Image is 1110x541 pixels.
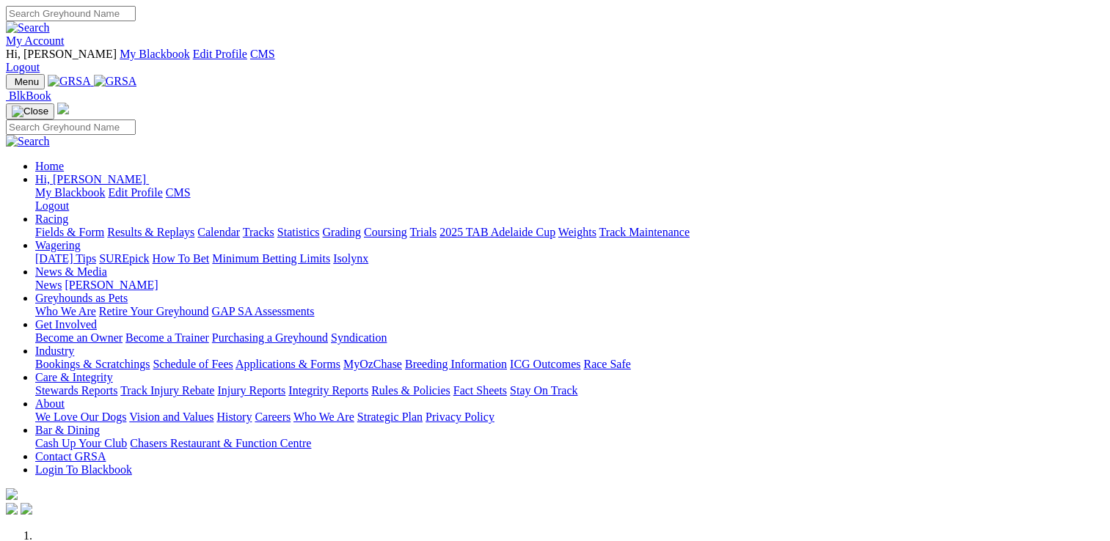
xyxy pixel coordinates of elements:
[166,186,191,199] a: CMS
[35,252,96,265] a: [DATE] Tips
[217,384,285,397] a: Injury Reports
[357,411,423,423] a: Strategic Plan
[35,252,1104,265] div: Wagering
[439,226,555,238] a: 2025 TAB Adelaide Cup
[288,384,368,397] a: Integrity Reports
[6,34,65,47] a: My Account
[9,89,51,102] span: BlkBook
[48,75,91,88] img: GRSA
[558,226,596,238] a: Weights
[35,305,96,317] a: Who We Are
[371,384,450,397] a: Rules & Policies
[99,305,209,317] a: Retire Your Greyhound
[65,279,158,291] a: [PERSON_NAME]
[6,6,136,21] input: Search
[331,331,387,344] a: Syndication
[35,397,65,410] a: About
[35,411,1104,424] div: About
[35,384,1104,397] div: Care & Integrity
[107,226,194,238] a: Results & Replays
[364,226,407,238] a: Coursing
[35,173,146,185] span: Hi, [PERSON_NAME]
[35,345,74,357] a: Industry
[6,48,1104,74] div: My Account
[255,411,291,423] a: Careers
[6,135,50,148] img: Search
[125,331,209,344] a: Become a Trainer
[35,305,1104,318] div: Greyhounds as Pets
[35,463,132,476] a: Login To Blackbook
[99,252,149,265] a: SUREpick
[510,358,580,370] a: ICG Outcomes
[120,384,214,397] a: Track Injury Rebate
[343,358,402,370] a: MyOzChase
[35,292,128,304] a: Greyhounds as Pets
[250,48,275,60] a: CMS
[35,331,123,344] a: Become an Owner
[35,186,1104,213] div: Hi, [PERSON_NAME]
[35,279,1104,292] div: News & Media
[35,358,150,370] a: Bookings & Scratchings
[35,331,1104,345] div: Get Involved
[197,226,240,238] a: Calendar
[35,186,106,199] a: My Blackbook
[35,437,127,449] a: Cash Up Your Club
[130,437,311,449] a: Chasers Restaurant & Function Centre
[35,160,64,172] a: Home
[35,450,106,463] a: Contact GRSA
[35,265,107,278] a: News & Media
[109,186,163,199] a: Edit Profile
[35,226,104,238] a: Fields & Form
[212,305,315,317] a: GAP SA Assessments
[153,358,233,370] a: Schedule of Fees
[6,103,54,119] button: Toggle navigation
[510,384,577,397] a: Stay On Track
[35,371,113,383] a: Care & Integrity
[35,437,1104,450] div: Bar & Dining
[6,119,136,135] input: Search
[6,74,45,89] button: Toggle navigation
[35,213,68,225] a: Racing
[15,76,39,87] span: Menu
[6,488,18,500] img: logo-grsa-white.png
[94,75,137,88] img: GRSA
[426,411,494,423] a: Privacy Policy
[120,48,190,60] a: My Blackbook
[599,226,690,238] a: Track Maintenance
[243,226,274,238] a: Tracks
[12,106,48,117] img: Close
[35,384,117,397] a: Stewards Reports
[35,199,69,212] a: Logout
[212,252,330,265] a: Minimum Betting Limits
[6,48,117,60] span: Hi, [PERSON_NAME]
[453,384,507,397] a: Fact Sheets
[35,358,1104,371] div: Industry
[193,48,247,60] a: Edit Profile
[21,503,32,515] img: twitter.svg
[323,226,361,238] a: Grading
[277,226,320,238] a: Statistics
[35,279,62,291] a: News
[35,239,81,251] a: Wagering
[35,424,100,436] a: Bar & Dining
[129,411,213,423] a: Vision and Values
[333,252,368,265] a: Isolynx
[405,358,507,370] a: Breeding Information
[35,173,149,185] a: Hi, [PERSON_NAME]
[583,358,630,370] a: Race Safe
[216,411,252,423] a: History
[409,226,437,238] a: Trials
[35,318,97,331] a: Get Involved
[57,103,69,114] img: logo-grsa-white.png
[35,226,1104,239] div: Racing
[235,358,340,370] a: Applications & Forms
[212,331,328,344] a: Purchasing a Greyhound
[35,411,126,423] a: We Love Our Dogs
[6,61,40,73] a: Logout
[6,503,18,515] img: facebook.svg
[153,252,210,265] a: How To Bet
[293,411,354,423] a: Who We Are
[6,21,50,34] img: Search
[6,89,51,102] a: BlkBook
